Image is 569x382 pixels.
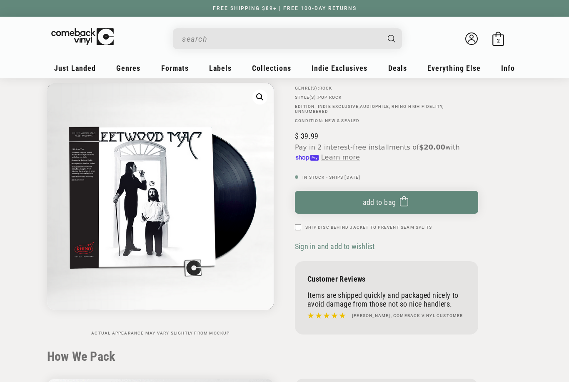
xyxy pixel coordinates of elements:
[360,105,389,109] a: Audiophile
[307,311,346,322] img: star5.svg
[295,132,318,141] span: 39.99
[116,64,140,72] span: Genres
[173,28,402,49] div: Search
[319,86,332,91] a: Rock
[305,225,432,231] label: Ship Disc Behind Jacket To Prevent Seam Splits
[312,64,367,72] span: Indie Exclusives
[388,64,407,72] span: Deals
[295,242,374,251] span: Sign in and add to wishlist
[295,242,377,252] button: Sign in and add to wishlist
[307,291,466,309] p: Items are shipped quickly and packaged nicely to avoid damage from those not so nice handlers.
[497,37,500,44] span: 2
[363,198,396,207] span: Add to bag
[295,132,299,141] span: $
[352,313,463,320] h4: [PERSON_NAME], Comeback Vinyl customer
[295,175,478,180] p: In Stock - Ships [DATE]
[295,191,478,214] button: Add to bag
[295,95,478,100] p: STYLE(S):
[501,64,515,72] span: Info
[381,28,403,49] button: Search
[209,64,232,72] span: Labels
[205,5,365,11] a: FREE SHIPPING $89+ | FREE 100-DAY RETURNS
[427,64,481,72] span: Everything Else
[295,119,478,124] p: Condition: New & Sealed
[47,331,274,336] p: Actual appearance may vary slightly from mockup
[54,64,96,72] span: Just Landed
[318,95,342,100] a: Pop Rock
[47,83,274,336] media-gallery: Gallery Viewer
[318,105,359,109] a: Indie Exclusive
[252,64,291,72] span: Collections
[295,105,478,115] p: Edition: , , Rhino High Fidelity, Unnumbered
[295,86,478,91] p: GENRE(S):
[307,275,466,284] p: Customer Reviews
[47,350,522,365] h2: How We Pack
[182,30,379,47] input: When autocomplete results are available use up and down arrows to review and enter to select
[161,64,189,72] span: Formats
